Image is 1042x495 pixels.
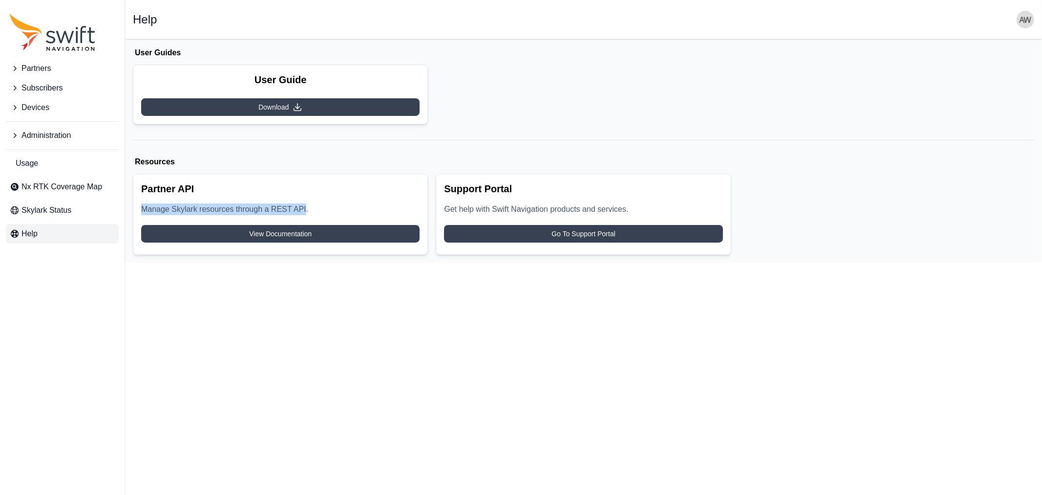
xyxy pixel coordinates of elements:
span: View Documentation [249,229,312,239]
h2: User Guide [141,73,420,87]
span: Subscribers [21,82,63,94]
img: user photo [1017,11,1034,28]
a: Nx RTK Coverage Map [6,177,119,197]
span: Download [258,102,289,112]
span: Administration [21,130,71,141]
a: Go To Support Portal [444,225,723,243]
h1: Help [133,14,157,25]
span: Help [21,228,38,240]
p: Manage Skylark resources through a REST API. [141,203,420,221]
a: Usage [6,154,119,173]
span: Usage [16,157,38,169]
button: Devices [6,98,119,117]
span: Nx RTK Coverage Map [21,181,102,193]
a: Download [141,98,420,116]
a: Skylark Status [6,201,119,220]
a: View Documentation [141,225,420,243]
span: Skylark Status [21,204,71,216]
p: Get help with Swift Navigation products and services. [444,203,723,221]
a: Help [6,224,119,244]
h2: Partner API [141,182,420,200]
button: Partners [6,59,119,78]
button: Subscribers [6,78,119,98]
button: Administration [6,126,119,145]
span: Go To Support Portal [552,229,615,239]
span: Partners [21,63,51,74]
h1: User Guides [135,47,1034,59]
h2: Support Portal [444,182,723,200]
h1: Resources [135,156,1034,168]
span: Devices [21,102,49,113]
